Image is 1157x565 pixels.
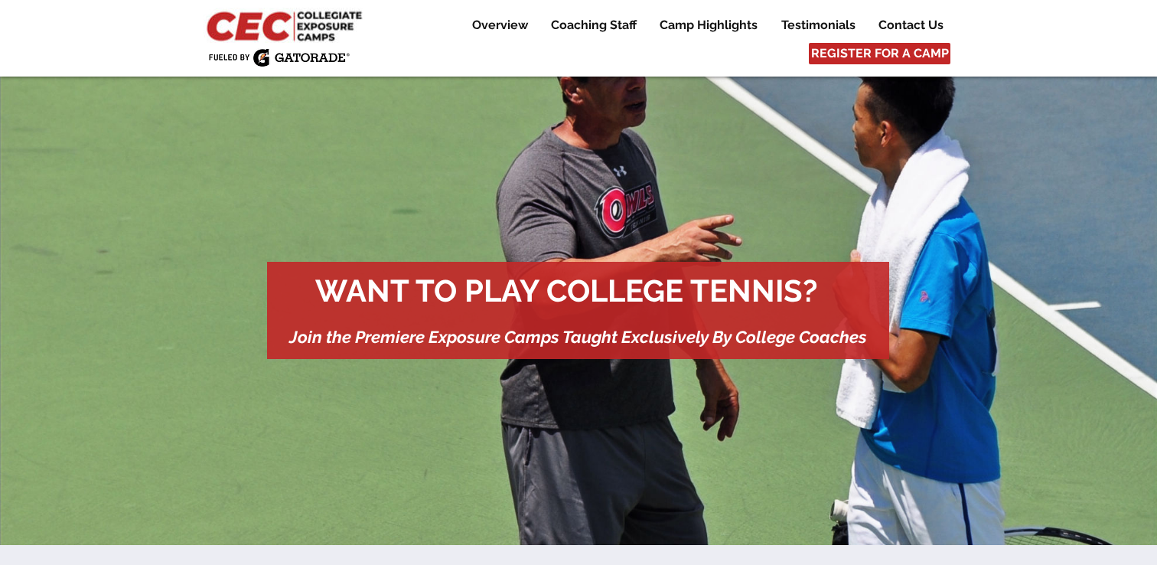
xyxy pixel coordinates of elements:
[543,16,644,34] p: Coaching Staff
[448,16,954,34] nav: Site
[809,43,950,64] a: REGISTER FOR A CAMP
[461,16,539,34] a: Overview
[648,16,769,34] a: Camp Highlights
[204,8,369,43] img: CEC Logo Primary_edited.jpg
[871,16,951,34] p: Contact Us
[208,48,350,67] img: Fueled by Gatorade.png
[652,16,765,34] p: Camp Highlights
[774,16,863,34] p: Testimonials
[464,16,536,34] p: Overview
[315,273,817,309] span: WANT TO PLAY COLLEGE TENNIS?
[539,16,647,34] a: Coaching Staff
[811,45,949,62] span: REGISTER FOR A CAMP
[867,16,954,34] a: Contact Us
[770,16,866,34] a: Testimonials
[289,327,867,347] span: Join the Premiere Exposure Camps Taught Exclusively By College Coaches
